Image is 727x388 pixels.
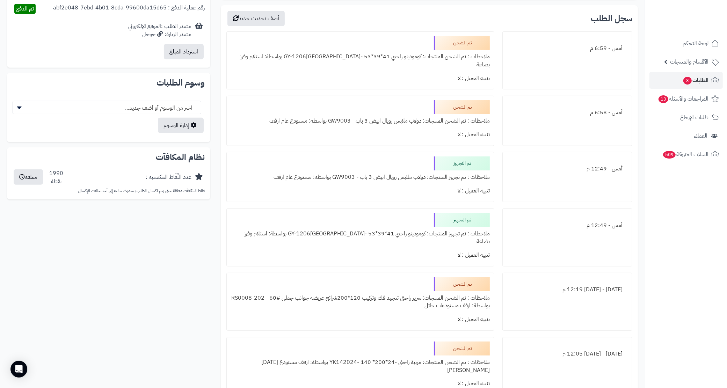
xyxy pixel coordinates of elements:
[649,72,723,89] a: الطلبات3
[49,169,63,185] div: 1990
[649,109,723,126] a: طلبات الإرجاع
[507,347,628,361] div: [DATE] - [DATE] 12:05 م
[694,131,707,141] span: العملاء
[591,14,632,23] h3: سجل الطلب
[434,277,490,291] div: تم الشحن
[649,90,723,107] a: المراجعات والأسئلة13
[434,213,490,227] div: تم التجهيز
[658,95,669,103] span: 13
[231,128,490,141] div: تنبيه العميل : لا
[507,283,628,297] div: [DATE] - [DATE] 12:19 م
[158,118,204,133] a: إدارة الوسوم
[680,112,708,122] span: طلبات الإرجاع
[683,38,708,48] span: لوحة التحكم
[434,36,490,50] div: تم الشحن
[434,100,490,114] div: تم الشحن
[164,44,204,59] button: استرداد المبلغ
[13,153,205,161] h2: نظام المكافآت
[231,72,490,85] div: تنبيه العميل : لا
[434,156,490,170] div: تم التجهيز
[231,227,490,249] div: ملاحظات : تم تجهيز المنتجات: كومودينو راحتي 41*39*53 -[GEOGRAPHIC_DATA]GY-1206 بواسطة: استلام وفر...
[49,177,63,185] div: نقطة
[146,173,191,181] div: عدد النِّقَاط المكتسبة :
[507,162,628,176] div: أمس - 12:49 م
[507,219,628,232] div: أمس - 12:49 م
[227,11,285,26] button: أضف تحديث جديد
[649,35,723,52] a: لوحة التحكم
[13,188,205,194] p: نقاط المكافآت معلقة حتى يتم اكتمال الطلب بتحديث حالته إلى أحد حالات الإكتمال
[507,106,628,119] div: أمس - 6:58 م
[231,291,490,313] div: ملاحظات : تم الشحن المنتجات: سرير راحتى تنجيد فك وتركيب 120*200شرائح عريضه جوانب جملى #60 - RS000...
[670,57,708,67] span: الأقسام والمنتجات
[507,42,628,55] div: أمس - 6:59 م
[14,169,43,185] button: معلقة
[13,79,205,87] h2: وسوم الطلبات
[649,146,723,163] a: السلات المتروكة509
[663,151,676,159] span: 509
[679,5,720,20] img: logo-2.png
[231,184,490,198] div: تنبيه العميل : لا
[128,30,191,38] div: مصدر الزيارة: جوجل
[683,76,692,85] span: 3
[231,248,490,262] div: تنبيه العميل : لا
[231,170,490,184] div: ملاحظات : تم تجهيز المنتجات: دولاب ملابس رويال ابيض 3 باب - GW9003 بواسطة: مستودع عام ارفف
[53,4,205,14] div: رقم عملية الدفع : abf2e048-7ebd-4b01-8cda-99600da15d65
[231,356,490,377] div: ملاحظات : تم الشحن المنتجات: مرتبة راحتي -24*200* 140 -YK142024 بواسطة: ارفف مستودع [DATE][PERSON...
[10,361,27,378] div: Open Intercom Messenger
[231,50,490,72] div: ملاحظات : تم الشحن المنتجات: كومودينو راحتي 41*39*53 -[GEOGRAPHIC_DATA]GY-1206 بواسطة: استلام وفر...
[13,101,201,115] span: -- اختر من الوسوم أو أضف جديد... --
[13,101,201,114] span: -- اختر من الوسوم أو أضف جديد... --
[649,127,723,144] a: العملاء
[16,5,34,13] span: تم الدفع
[128,22,191,38] div: مصدر الطلب :الموقع الإلكتروني
[434,342,490,356] div: تم الشحن
[683,75,708,85] span: الطلبات
[658,94,708,104] span: المراجعات والأسئلة
[231,114,490,128] div: ملاحظات : تم الشحن المنتجات: دولاب ملابس رويال ابيض 3 باب - GW9003 بواسطة: مستودع عام ارفف
[662,149,708,159] span: السلات المتروكة
[231,313,490,326] div: تنبيه العميل : لا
